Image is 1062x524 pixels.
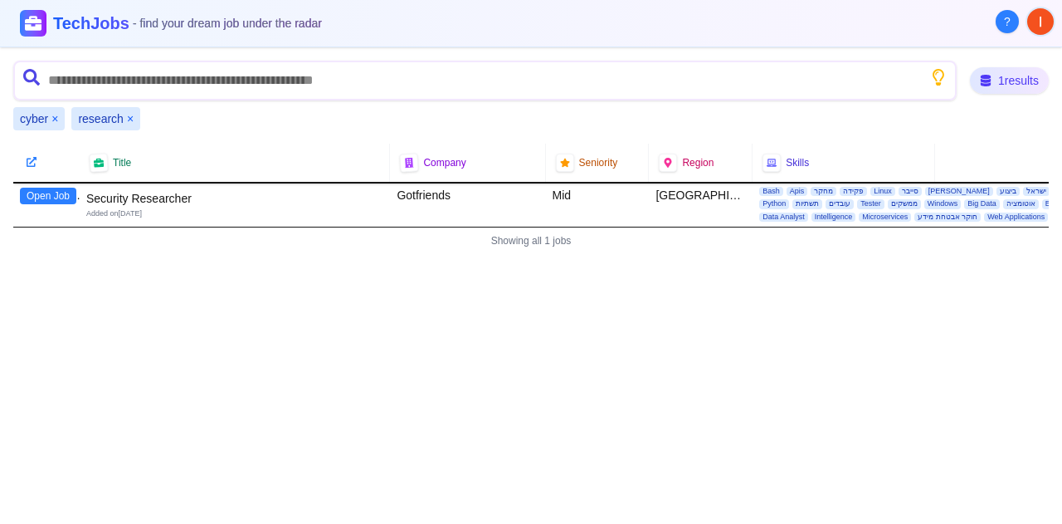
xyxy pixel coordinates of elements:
span: תשתיות [792,199,822,208]
span: ? [1004,13,1011,30]
span: Region [682,156,714,169]
span: [PERSON_NAME] [925,187,993,196]
span: Python [759,199,789,208]
img: User avatar [1027,8,1054,35]
span: עובדים [826,199,854,208]
span: Data Analyst [759,213,808,222]
div: Gotfriends [390,184,545,227]
span: Intelligence [811,213,856,222]
span: ממשקים [888,199,921,208]
div: 1 results [970,67,1049,94]
button: Remove cyber filter [51,110,58,127]
div: Showing all 1 jobs [13,228,1049,254]
span: סייבר [899,187,922,196]
span: ביצוע [996,187,1020,196]
div: Mid [546,184,650,227]
span: Linux [870,187,895,196]
span: Apis [787,187,808,196]
span: אוטומציה [1003,199,1039,208]
span: מחקר [811,187,836,196]
button: Show search tips [930,69,947,86]
h1: TechJobs [53,12,322,35]
span: Seniority [579,156,618,169]
button: About Techjobs [996,10,1019,33]
span: Company [423,156,465,169]
span: Windows [924,199,962,208]
div: Added on [DATE] [86,208,383,219]
span: Microservices [859,213,911,222]
span: Web Applications [984,213,1048,222]
span: cyber [20,110,48,127]
span: ישראל [1023,187,1050,196]
span: חוקר אבטחת מידע [914,213,981,222]
span: research [78,110,123,127]
span: Title [113,156,131,169]
span: Bash [759,187,783,196]
span: Skills [786,156,809,169]
div: [GEOGRAPHIC_DATA] [649,184,753,227]
button: Open Job [20,188,76,204]
div: Security Researcher [86,190,383,207]
span: - find your dream job under the radar [133,17,322,30]
button: User menu [1025,7,1055,37]
span: Big Data [964,199,1000,208]
span: פקידה [840,187,867,196]
button: Remove research filter [127,110,134,127]
span: Tester [857,199,884,208]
